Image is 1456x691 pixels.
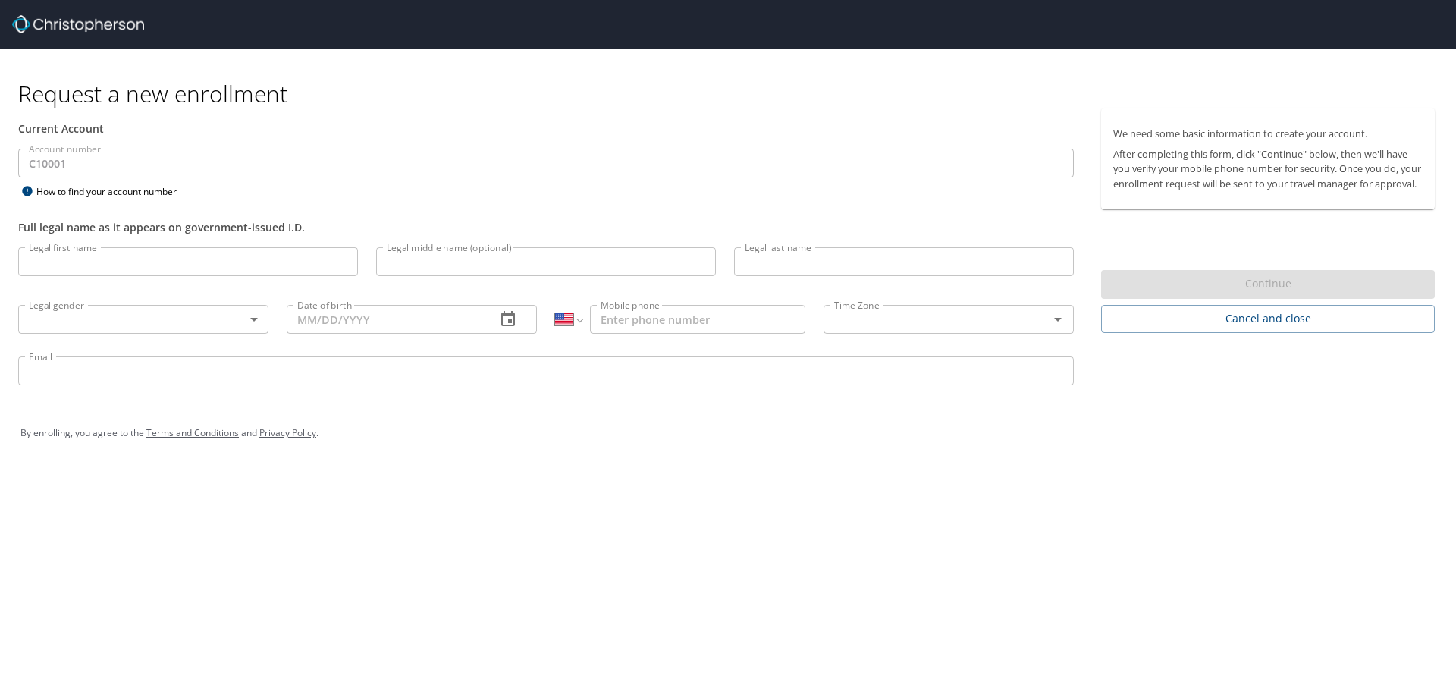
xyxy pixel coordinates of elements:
span: Cancel and close [1113,309,1423,328]
button: Cancel and close [1101,305,1435,333]
input: Enter phone number [590,305,805,334]
p: We need some basic information to create your account. [1113,127,1423,141]
div: By enrolling, you agree to the and . [20,414,1436,452]
div: Full legal name as it appears on government-issued I.D. [18,219,1074,235]
a: Terms and Conditions [146,426,239,439]
h1: Request a new enrollment [18,79,1447,108]
button: Open [1047,309,1068,330]
a: Privacy Policy [259,426,316,439]
input: MM/DD/YYYY [287,305,484,334]
p: After completing this form, click "Continue" below, then we'll have you verify your mobile phone ... [1113,147,1423,191]
div: Current Account [18,121,1074,137]
img: cbt logo [12,15,144,33]
div: How to find your account number [18,182,208,201]
div: ​ [18,305,268,334]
